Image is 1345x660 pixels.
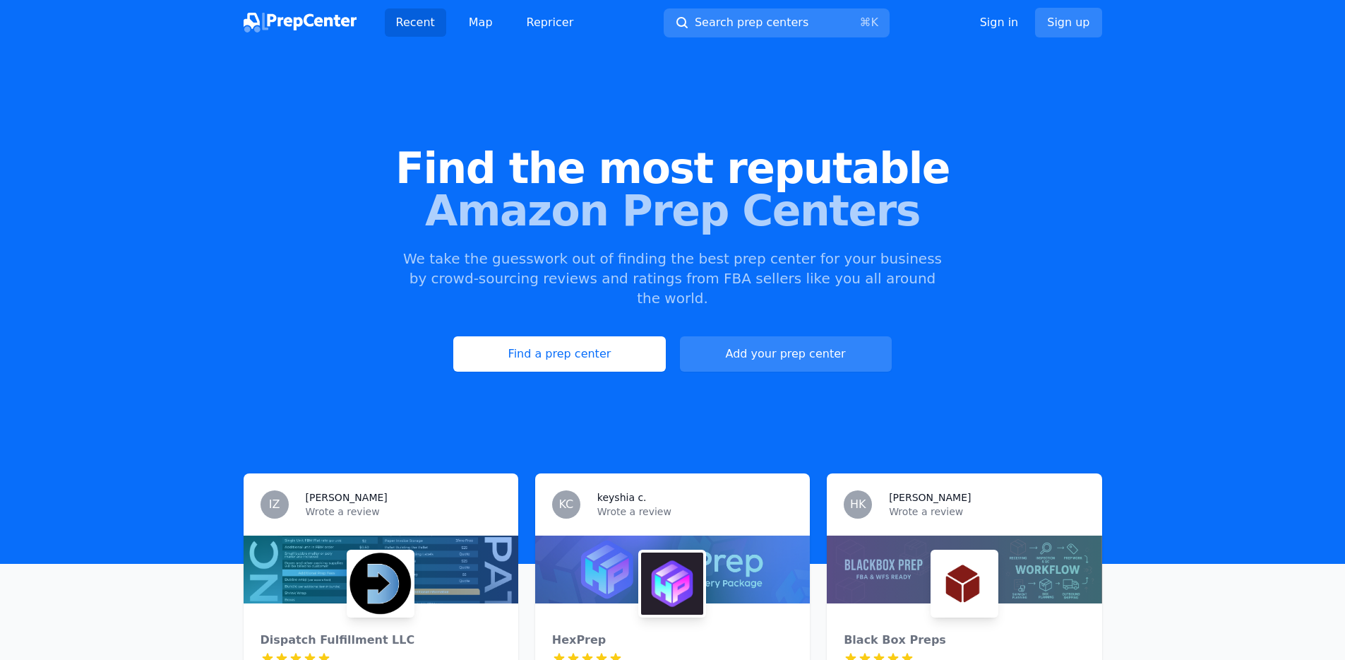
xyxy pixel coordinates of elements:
[664,8,890,37] button: Search prep centers⌘K
[871,16,878,29] kbd: K
[306,490,388,505] h3: [PERSON_NAME]
[695,14,808,31] span: Search prep centers
[680,336,892,372] a: Add your prep center
[453,336,665,372] a: Find a prep center
[1035,8,1101,37] a: Sign up
[552,632,793,649] div: HexPrep
[306,505,501,519] p: Wrote a review
[515,8,585,37] a: Repricer
[23,189,1322,232] span: Amazon Prep Centers
[269,499,280,510] span: IZ
[349,553,412,615] img: Dispatch Fulfillment LLC
[597,490,647,505] h3: keyshia c.
[889,505,1084,519] p: Wrote a review
[597,505,793,519] p: Wrote a review
[933,553,996,615] img: Black Box Preps
[844,632,1084,649] div: Black Box Preps
[261,632,501,649] div: Dispatch Fulfillment LLC
[980,14,1019,31] a: Sign in
[244,13,357,33] img: PrepCenter
[859,16,871,29] kbd: ⌘
[558,499,573,510] span: KC
[641,553,703,615] img: HexPrep
[23,147,1322,189] span: Find the most reputable
[889,490,971,505] h3: [PERSON_NAME]
[458,8,504,37] a: Map
[385,8,446,37] a: Recent
[850,499,866,510] span: HK
[402,249,944,308] p: We take the guesswork out of finding the best prep center for your business by crowd-sourcing rev...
